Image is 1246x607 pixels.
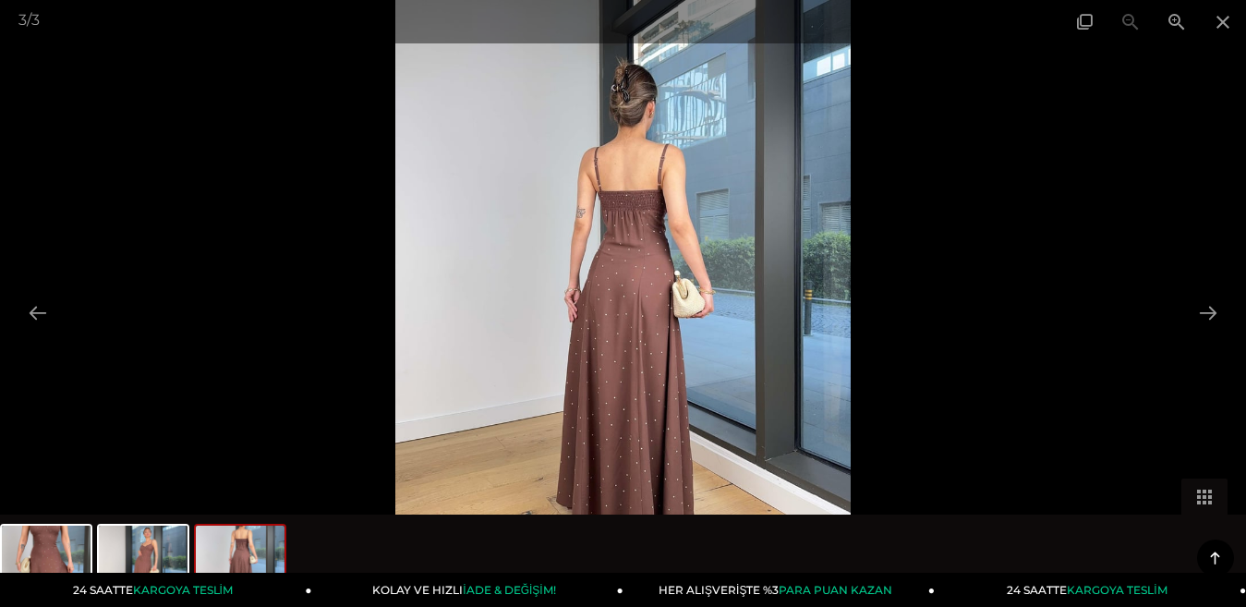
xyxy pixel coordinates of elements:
[133,583,233,597] span: KARGOYA TESLİM
[623,573,935,607] a: HER ALIŞVERİŞTE %3PARA PUAN KAZAN
[31,11,40,29] span: 3
[779,583,892,597] span: PARA PUAN KAZAN
[196,526,284,596] img: ince-askili-arkasi-gipeli-nicoly-kahve-ffe982.jpg
[2,526,91,596] img: ince-askili-arkasi-gipeli-nicoly-kahve-7f8f85.jpg
[18,11,27,29] span: 3
[99,526,188,596] img: ince-askili-arkasi-gipeli-nicoly-kahve-291-b1.jpg
[312,573,623,607] a: KOLAY VE HIZLIİADE & DEĞİŞİM!
[935,573,1246,607] a: 24 SAATTEKARGOYA TESLİM
[1181,479,1228,515] button: Toggle thumbnails
[463,583,555,597] span: İADE & DEĞİŞİM!
[1067,583,1167,597] span: KARGOYA TESLİM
